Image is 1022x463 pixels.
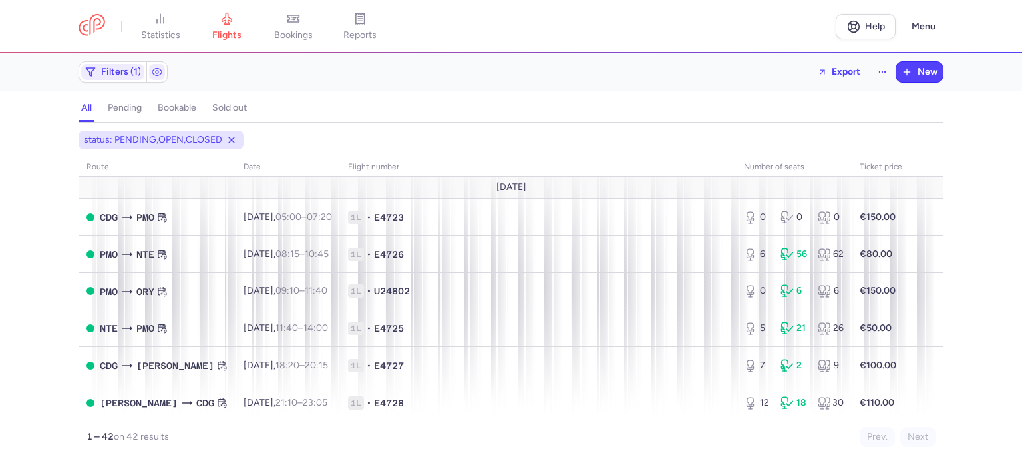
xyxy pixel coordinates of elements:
time: 14:00 [303,322,328,334]
div: 0 [744,211,770,224]
span: PMO [136,210,154,225]
div: 2 [780,359,806,372]
div: 12 [744,396,770,410]
h4: all [81,102,92,114]
strong: €50.00 [860,322,892,334]
span: bookings [274,29,313,41]
span: E4725 [374,322,404,335]
div: 0 [818,211,844,224]
div: 21 [780,322,806,335]
h4: sold out [212,102,247,114]
span: • [367,359,371,372]
time: 09:10 [275,285,299,296]
span: 1L [348,248,364,261]
span: – [275,360,328,371]
a: flights [194,12,260,41]
span: E4723 [374,211,404,224]
span: 1L [348,322,364,335]
div: 6 [818,284,844,298]
time: 11:40 [305,285,327,296]
span: E4728 [374,396,404,410]
time: 23:05 [303,397,327,408]
span: ORY [136,284,154,299]
div: 0 [780,211,806,224]
time: 21:10 [275,397,297,408]
span: flights [212,29,242,41]
div: 7 [744,359,770,372]
span: – [275,211,332,223]
div: 0 [744,284,770,298]
span: [PERSON_NAME] [136,358,214,373]
span: E4727 [374,359,404,372]
time: 18:20 [275,360,299,371]
span: [DATE] [496,182,526,193]
span: [DATE], [244,285,327,296]
span: [DATE], [244,397,327,408]
span: – [275,397,327,408]
span: statistics [141,29,180,41]
span: – [275,248,329,260]
a: statistics [127,12,194,41]
button: Next [900,427,936,447]
span: [DATE], [244,322,328,334]
strong: €110.00 [860,397,894,408]
span: PMO [136,321,154,336]
div: 18 [780,396,806,410]
a: reports [327,12,393,41]
span: reports [343,29,377,41]
time: 11:40 [275,322,298,334]
span: PMO [100,247,118,262]
span: CDG [100,358,118,373]
th: Ticket price [852,157,910,177]
button: Prev. [860,427,895,447]
span: • [367,322,371,335]
h4: pending [108,102,142,114]
span: Export [832,67,860,77]
span: • [367,284,371,298]
time: 05:00 [275,211,301,223]
div: 9 [818,359,844,372]
th: Flight number [340,157,736,177]
span: 1L [348,396,364,410]
span: PMO [100,284,118,299]
strong: €150.00 [860,285,896,296]
span: NTE [136,247,154,262]
span: CDG [196,396,214,410]
span: [DATE], [244,211,332,223]
div: 5 [744,322,770,335]
time: 10:45 [305,248,329,260]
button: Filters (1) [79,62,146,82]
strong: €80.00 [860,248,892,260]
a: Help [836,14,896,39]
span: on 42 results [114,431,169,442]
span: status: PENDING,OPEN,CLOSED [84,133,222,147]
div: 6 [744,248,770,261]
span: CDG [100,210,118,225]
span: – [275,285,327,296]
button: New [896,62,943,82]
span: Filters (1) [101,67,141,77]
span: [PERSON_NAME] [100,396,178,410]
span: • [367,211,371,224]
span: 1L [348,359,364,372]
th: date [236,157,340,177]
span: [DATE], [244,360,328,371]
div: 26 [818,322,844,335]
time: 07:20 [307,211,332,223]
time: 08:15 [275,248,299,260]
time: 20:15 [305,360,328,371]
div: 30 [818,396,844,410]
span: NTE [100,321,118,336]
span: New [918,67,937,77]
span: [DATE], [244,248,329,260]
span: – [275,322,328,334]
div: 56 [780,248,806,261]
span: • [367,248,371,261]
strong: €100.00 [860,360,896,371]
h4: bookable [158,102,196,114]
th: route [79,157,236,177]
div: 62 [818,248,844,261]
strong: €150.00 [860,211,896,223]
span: E4726 [374,248,404,261]
div: 6 [780,284,806,298]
